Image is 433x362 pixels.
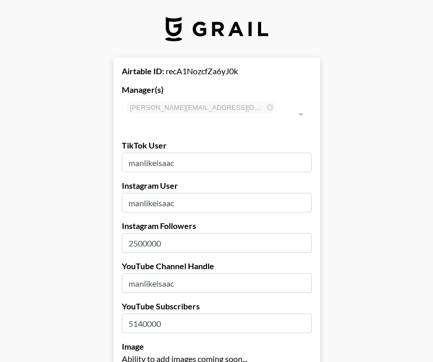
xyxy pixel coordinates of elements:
label: TikTok User [122,140,312,151]
strong: Airtable ID: [122,66,164,76]
label: Instagram Followers [122,221,312,231]
label: YouTube Subscribers [122,301,312,311]
div: recA1NozcfZa6yJ0k [122,66,312,76]
label: Manager(s) [122,85,312,95]
label: Image [122,341,312,352]
label: YouTube Channel Handle [122,261,312,271]
img: Grail Talent Logo [165,17,268,41]
label: Instagram User [122,180,312,191]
